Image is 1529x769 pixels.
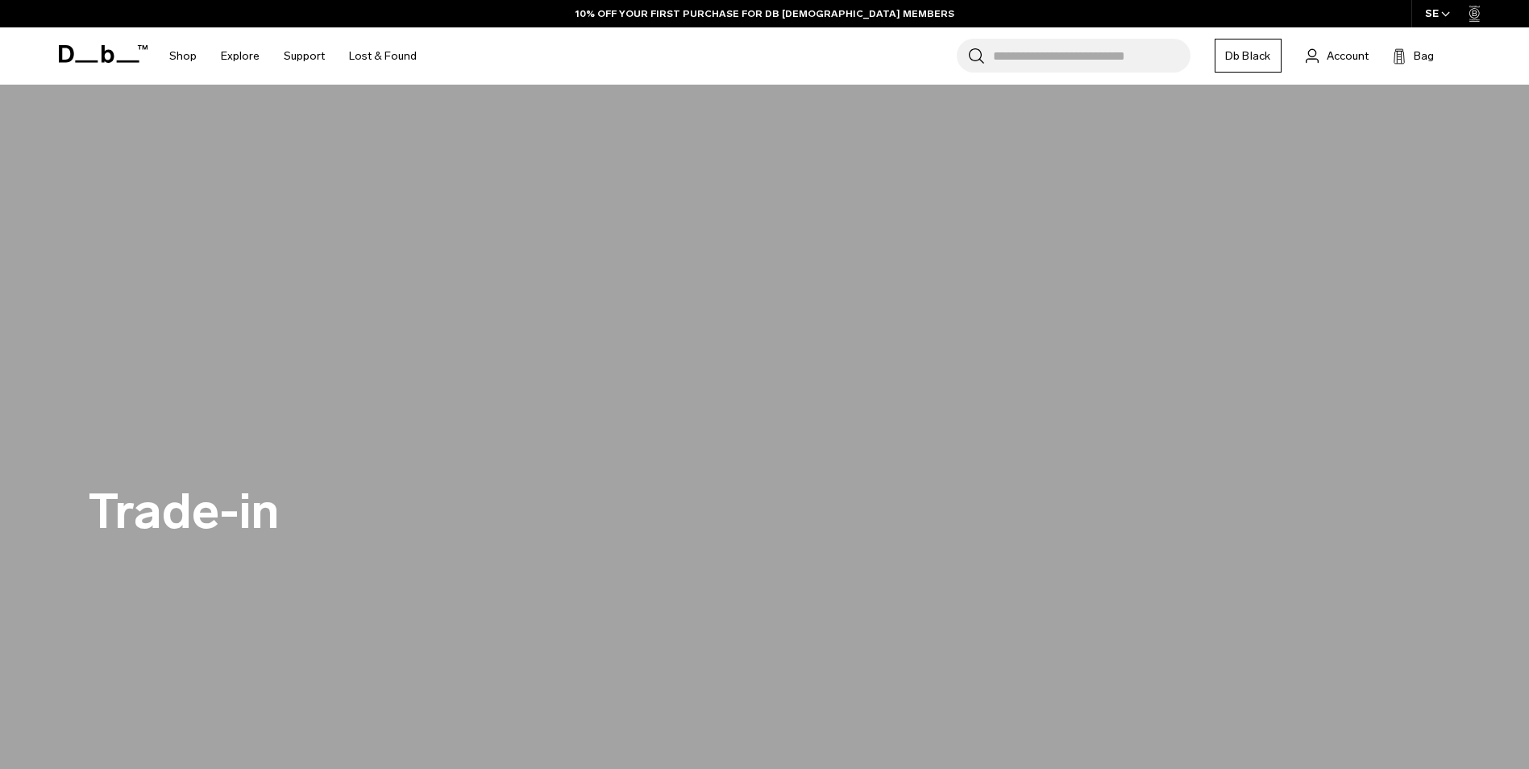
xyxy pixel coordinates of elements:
h2: Trade-in [88,487,279,536]
button: Bag [1393,46,1434,65]
a: Support [284,27,325,85]
a: Explore [221,27,260,85]
nav: Main Navigation [157,27,429,85]
a: 10% OFF YOUR FIRST PURCHASE FOR DB [DEMOGRAPHIC_DATA] MEMBERS [575,6,954,21]
a: Lost & Found [349,27,417,85]
a: Shop [169,27,197,85]
span: Bag [1414,48,1434,64]
span: Account [1327,48,1369,64]
a: Account [1306,46,1369,65]
a: Db Black [1215,39,1282,73]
